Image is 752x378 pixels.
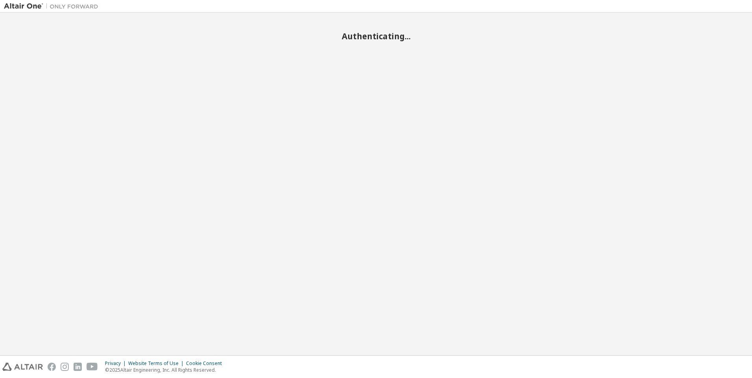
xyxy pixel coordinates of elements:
[74,363,82,371] img: linkedin.svg
[61,363,69,371] img: instagram.svg
[4,31,748,41] h2: Authenticating...
[105,367,227,373] p: © 2025 Altair Engineering, Inc. All Rights Reserved.
[2,363,43,371] img: altair_logo.svg
[105,360,128,367] div: Privacy
[186,360,227,367] div: Cookie Consent
[48,363,56,371] img: facebook.svg
[128,360,186,367] div: Website Terms of Use
[87,363,98,371] img: youtube.svg
[4,2,102,10] img: Altair One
